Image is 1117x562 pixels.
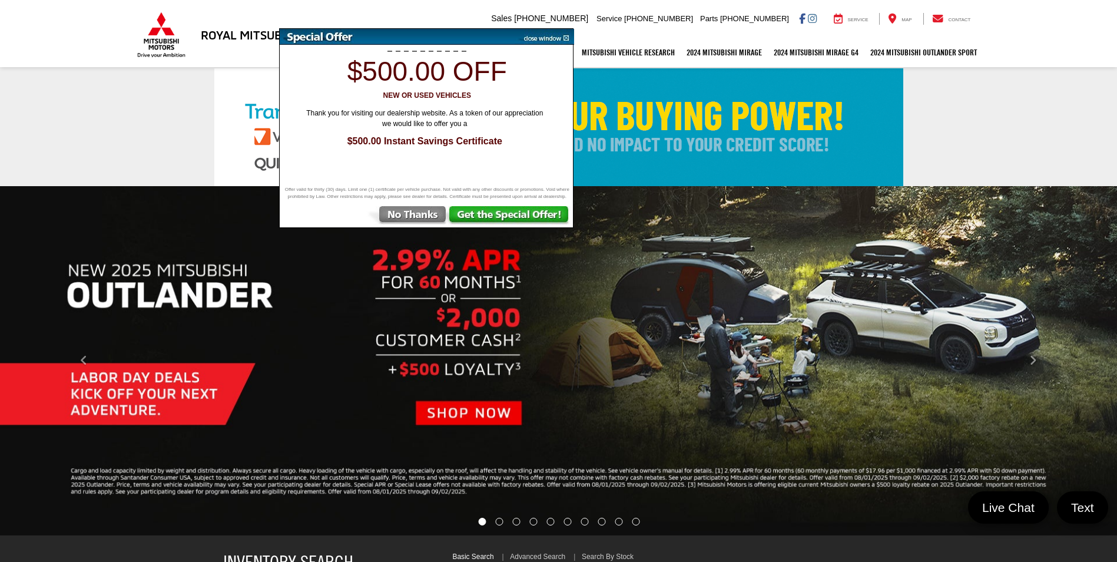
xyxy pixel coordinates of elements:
img: Check Your Buying Power [214,68,903,186]
a: Live Chat [968,491,1049,524]
a: Mitsubishi Vehicle Research [576,38,681,67]
li: Go to slide number 9. [615,518,622,525]
li: Go to slide number 6. [564,518,571,525]
span: Text [1065,500,1100,515]
a: Text [1057,491,1108,524]
span: Parts [700,14,718,23]
span: $500.00 Instant Savings Certificate [292,135,557,148]
span: [PHONE_NUMBER] [514,14,588,23]
img: No Thanks, Continue to Website [366,206,448,227]
span: [PHONE_NUMBER] [624,14,693,23]
h3: Royal Mitsubishi [201,28,304,41]
span: [PHONE_NUMBER] [720,14,789,23]
li: Go to slide number 3. [513,518,521,525]
a: Service [825,13,877,25]
a: Instagram: Click to visit our Instagram page [808,14,817,23]
li: Go to slide number 2. [496,518,503,525]
span: Offer valid for thirty (30) days. Limit one (1) certificate per vehicle purchase. Not valid with ... [283,186,571,200]
button: Click to view next picture. [949,210,1117,512]
span: Service [848,17,869,22]
a: Facebook: Click to visit our Facebook page [799,14,806,23]
span: Contact [948,17,970,22]
li: Go to slide number 8. [598,518,605,525]
span: Live Chat [976,500,1040,515]
li: Go to slide number 5. [547,518,555,525]
a: 2024 Mitsubishi Mirage G4 [768,38,864,67]
span: Map [901,17,912,22]
li: Go to slide number 10. [632,518,639,525]
span: Thank you for visiting our dealership website. As a token of our appreciation we would like to of... [298,108,551,128]
a: Contact [923,13,980,25]
img: Get the Special Offer [448,206,573,227]
img: close window [515,29,574,45]
img: Mitsubishi [135,12,188,58]
span: Sales [491,14,512,23]
h3: New or Used Vehicles [286,92,568,100]
span: Service [596,14,622,23]
li: Go to slide number 7. [581,518,588,525]
a: Map [879,13,920,25]
a: 2024 Mitsubishi Outlander SPORT [864,38,983,67]
li: Go to slide number 1. [478,518,486,525]
a: 2024 Mitsubishi Mirage [681,38,768,67]
li: Go to slide number 4. [530,518,538,525]
img: Special Offer [280,29,515,45]
h1: $500.00 off [286,57,568,87]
